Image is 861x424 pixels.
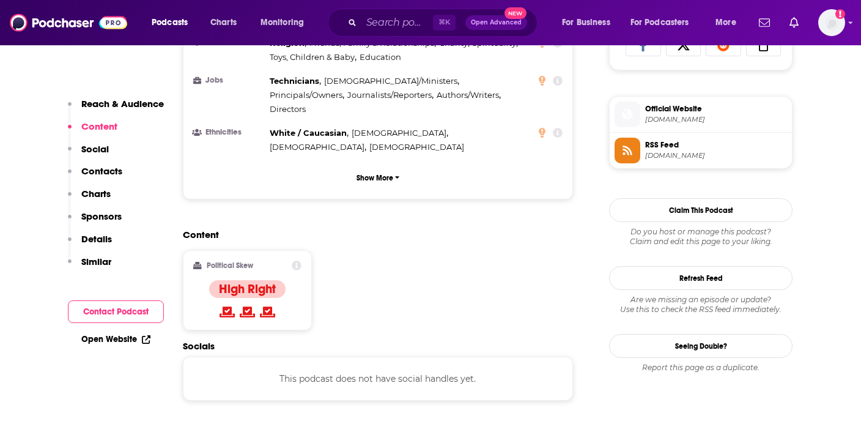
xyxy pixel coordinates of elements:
[193,128,265,136] h3: Ethnicities
[81,210,122,222] p: Sponsors
[324,76,457,86] span: [DEMOGRAPHIC_DATA]/Ministers
[352,126,448,140] span: ,
[81,233,112,245] p: Details
[261,14,304,31] span: Monitoring
[68,233,112,256] button: Details
[609,227,793,247] div: Claim and edit this page to your liking.
[270,74,321,88] span: ,
[615,138,787,163] a: RSS Feed[DOMAIN_NAME]
[68,165,122,188] button: Contacts
[270,142,364,152] span: [DEMOGRAPHIC_DATA]
[609,266,793,290] button: Refresh Feed
[210,14,237,31] span: Charts
[347,88,434,102] span: ,
[609,363,793,373] div: Report this page as a duplicate.
[553,13,626,32] button: open menu
[270,104,306,114] span: Directors
[68,188,111,210] button: Charts
[439,38,468,48] span: Charity
[270,76,319,86] span: Technicians
[10,11,127,34] img: Podchaser - Follow, Share and Rate Podcasts
[202,13,244,32] a: Charts
[68,121,117,143] button: Content
[630,14,689,31] span: For Podcasters
[152,14,188,31] span: Podcasts
[360,52,401,62] span: Education
[193,76,265,84] h3: Jobs
[81,98,164,110] p: Reach & Audience
[562,14,610,31] span: For Business
[68,300,164,323] button: Contact Podcast
[81,165,122,177] p: Contacts
[609,295,793,314] div: Are we missing an episode or update? Use this to check the RSS feed immediately.
[81,334,150,344] a: Open Website
[645,151,787,160] span: omnycontent.com
[609,334,793,358] a: Seeing Double?
[472,38,516,48] span: Spirituality
[437,88,501,102] span: ,
[437,90,499,100] span: Authors/Writers
[68,256,111,278] button: Similar
[818,9,845,36] img: User Profile
[645,139,787,151] span: RSS Feed
[270,88,344,102] span: ,
[433,15,456,31] span: ⌘ K
[183,340,573,352] h2: Socials
[143,13,204,32] button: open menu
[754,12,775,33] a: Show notifications dropdown
[835,9,845,19] svg: Add a profile image
[81,188,111,199] p: Charts
[465,15,527,30] button: Open AdvancedNew
[715,14,736,31] span: More
[504,7,527,19] span: New
[471,20,522,26] span: Open Advanced
[193,166,563,189] button: Show More
[361,13,433,32] input: Search podcasts, credits, & more...
[270,52,355,62] span: Toys, Children & Baby
[81,121,117,132] p: Content
[270,126,349,140] span: ,
[645,103,787,114] span: Official Website
[81,256,111,267] p: Similar
[68,143,109,166] button: Social
[252,13,320,32] button: open menu
[193,39,265,46] h3: Interests
[707,13,752,32] button: open menu
[68,98,164,121] button: Reach & Audience
[352,128,446,138] span: [DEMOGRAPHIC_DATA]
[219,281,276,297] h4: High Right
[270,38,305,48] span: Religion
[645,115,787,124] span: lifeaudio.com
[347,90,432,100] span: Journalists/Reporters
[324,74,459,88] span: ,
[339,9,549,37] div: Search podcasts, credits, & more...
[369,142,464,152] span: [DEMOGRAPHIC_DATA]
[609,227,793,237] span: Do you host or manage this podcast?
[818,9,845,36] button: Show profile menu
[81,143,109,155] p: Social
[207,261,253,270] h2: Political Skew
[270,140,366,154] span: ,
[183,357,573,401] div: This podcast does not have social handles yet.
[309,38,434,48] span: Friends, Family & Relationships
[615,102,787,127] a: Official Website[DOMAIN_NAME]
[270,90,342,100] span: Principals/Owners
[609,198,793,222] button: Claim This Podcast
[270,128,347,138] span: White / Caucasian
[623,13,707,32] button: open menu
[785,12,804,33] a: Show notifications dropdown
[183,229,563,240] h2: Content
[270,50,357,64] span: ,
[818,9,845,36] span: Logged in as antonettefrontgate
[68,210,122,233] button: Sponsors
[357,174,393,182] p: Show More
